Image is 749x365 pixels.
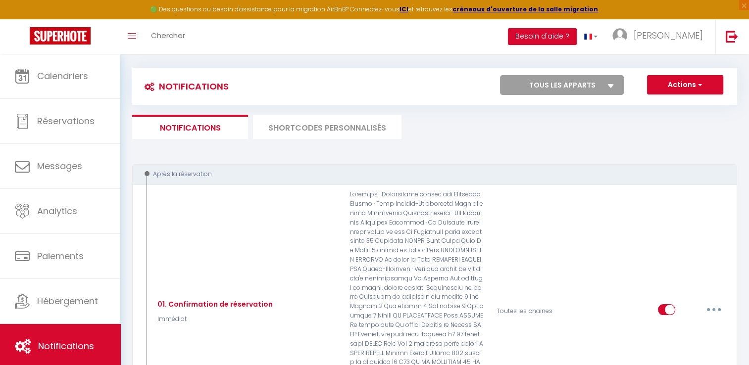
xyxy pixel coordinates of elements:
[8,4,38,34] button: Ouvrir le widget de chat LiveChat
[452,5,598,13] a: créneaux d'ouverture de la salle migration
[132,115,248,139] li: Notifications
[155,299,273,310] div: 01. Confirmation de réservation
[399,5,408,13] a: ICI
[151,30,185,41] span: Chercher
[253,115,401,139] li: SHORTCODES PERSONNALISÉS
[140,75,229,97] h3: Notifications
[647,75,723,95] button: Actions
[726,30,738,43] img: logout
[612,28,627,43] img: ...
[37,160,82,172] span: Messages
[634,29,703,42] span: [PERSON_NAME]
[37,115,95,127] span: Réservations
[37,205,77,217] span: Analytics
[155,315,273,324] p: Immédiat
[38,340,94,352] span: Notifications
[605,19,715,54] a: ... [PERSON_NAME]
[37,70,88,82] span: Calendriers
[142,170,716,179] div: Après la réservation
[37,250,84,262] span: Paiements
[144,19,193,54] a: Chercher
[30,27,91,45] img: Super Booking
[508,28,577,45] button: Besoin d'aide ?
[37,295,98,307] span: Hébergement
